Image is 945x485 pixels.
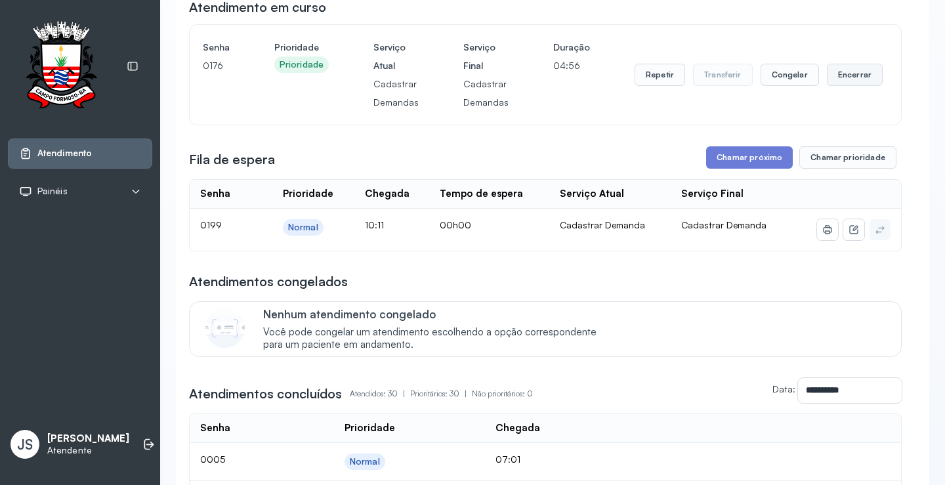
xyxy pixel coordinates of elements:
h4: Duração [553,38,590,56]
img: Imagem de CalloutCard [205,308,245,348]
button: Congelar [761,64,819,86]
p: Atendidos: 30 [350,385,410,403]
div: Chegada [495,422,540,434]
img: Logotipo do estabelecimento [14,21,108,112]
p: 0176 [203,56,230,75]
p: Nenhum atendimento congelado [263,307,610,321]
p: Não prioritários: 0 [472,385,533,403]
div: Prioridade [345,422,395,434]
span: Você pode congelar um atendimento escolhendo a opção correspondente para um paciente em andamento. [263,326,610,351]
p: Cadastrar Demandas [373,75,419,112]
p: Prioritários: 30 [410,385,472,403]
span: 0005 [200,453,225,465]
div: Prioridade [280,59,324,70]
h4: Prioridade [274,38,329,56]
p: 04:56 [553,56,590,75]
span: Cadastrar Demanda [681,219,766,230]
button: Chamar próximo [706,146,793,169]
h3: Atendimentos concluídos [189,385,342,403]
p: Atendente [47,445,129,456]
h4: Serviço Atual [373,38,419,75]
div: Senha [200,422,230,434]
h3: Atendimentos congelados [189,272,348,291]
h3: Fila de espera [189,150,275,169]
span: Atendimento [37,148,92,159]
span: Painéis [37,186,68,197]
div: Normal [288,222,318,233]
span: | [403,389,405,398]
button: Encerrar [827,64,883,86]
span: 0199 [200,219,222,230]
span: | [465,389,467,398]
div: Tempo de espera [440,188,523,200]
div: Prioridade [283,188,333,200]
label: Data: [772,383,795,394]
div: Senha [200,188,230,200]
div: Cadastrar Demanda [560,219,661,231]
button: Chamar prioridade [799,146,896,169]
span: 10:11 [365,219,384,230]
h4: Senha [203,38,230,56]
p: Cadastrar Demandas [463,75,509,112]
div: Serviço Final [681,188,744,200]
a: Atendimento [19,147,141,160]
span: 07:01 [495,453,520,465]
div: Chegada [365,188,409,200]
button: Transferir [693,64,753,86]
h4: Serviço Final [463,38,509,75]
button: Repetir [635,64,685,86]
span: 00h00 [440,219,471,230]
p: [PERSON_NAME] [47,432,129,445]
div: Serviço Atual [560,188,624,200]
div: Normal [350,456,380,467]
